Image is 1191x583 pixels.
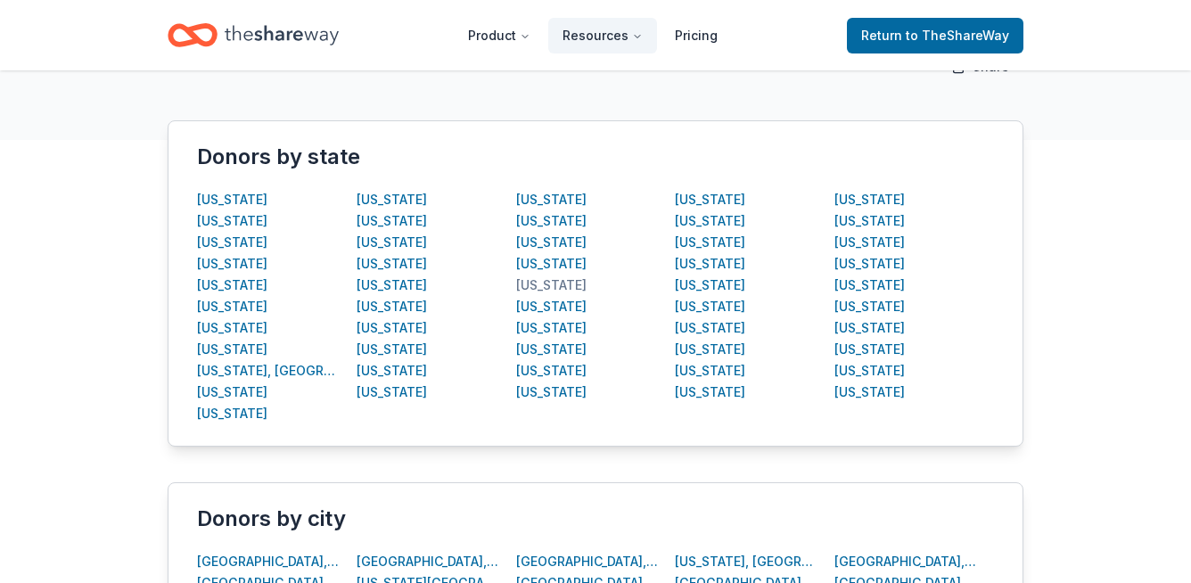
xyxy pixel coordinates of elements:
button: [US_STATE] [197,253,267,275]
button: [US_STATE] [675,210,745,232]
button: [US_STATE] [516,253,587,275]
button: Product [454,18,545,53]
button: [US_STATE] [357,317,427,339]
button: [US_STATE] [675,189,745,210]
button: [US_STATE] [834,296,905,317]
div: [US_STATE] [834,360,905,382]
div: [US_STATE] [357,339,427,360]
button: [US_STATE] [197,296,267,317]
div: [US_STATE] [834,275,905,296]
button: [GEOGRAPHIC_DATA], [GEOGRAPHIC_DATA] [357,551,500,572]
button: [US_STATE] [834,232,905,253]
nav: Main [454,14,732,56]
button: [US_STATE] [516,210,587,232]
button: [US_STATE] [834,317,905,339]
button: [US_STATE] [675,382,745,403]
button: [US_STATE] [675,360,745,382]
button: [US_STATE] [675,232,745,253]
button: [GEOGRAPHIC_DATA], [GEOGRAPHIC_DATA] [834,551,978,572]
button: [US_STATE] [357,210,427,232]
a: Pricing [661,18,732,53]
button: [US_STATE] [834,189,905,210]
button: [US_STATE] [834,253,905,275]
button: [US_STATE] [834,382,905,403]
button: [US_STATE] [357,382,427,403]
div: Donors by state [197,143,994,171]
button: [US_STATE], [GEOGRAPHIC_DATA] [197,360,341,382]
a: Returnto TheShareWay [847,18,1023,53]
button: [US_STATE] [675,275,745,296]
div: [US_STATE] [197,275,267,296]
button: [US_STATE] [357,189,427,210]
button: [US_STATE] [197,339,267,360]
div: [GEOGRAPHIC_DATA], [GEOGRAPHIC_DATA] [197,551,341,572]
button: [US_STATE] [357,296,427,317]
button: [US_STATE] [516,382,587,403]
button: [US_STATE] [834,339,905,360]
div: Donors by city [197,505,994,533]
button: [US_STATE] [197,317,267,339]
button: [US_STATE] [357,253,427,275]
button: [US_STATE] [516,189,587,210]
button: [US_STATE] [516,275,587,296]
button: [GEOGRAPHIC_DATA], [GEOGRAPHIC_DATA] [516,551,660,572]
button: [US_STATE] [516,339,587,360]
button: [US_STATE] [197,382,267,403]
a: Home [168,14,339,56]
button: [US_STATE] [516,360,587,382]
button: [US_STATE] [516,296,587,317]
button: [US_STATE] [675,296,745,317]
button: [US_STATE], [GEOGRAPHIC_DATA] [675,551,818,572]
button: [US_STATE] [675,339,745,360]
button: [US_STATE] [197,403,267,424]
button: [US_STATE] [675,317,745,339]
button: [US_STATE] [357,232,427,253]
button: [US_STATE] [197,232,267,253]
button: [US_STATE] [357,360,427,382]
button: [US_STATE] [516,317,587,339]
button: [US_STATE] [675,253,745,275]
div: [US_STATE] [197,210,267,232]
span: Return [861,25,1009,46]
button: [US_STATE] [516,232,587,253]
button: [US_STATE] [197,189,267,210]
